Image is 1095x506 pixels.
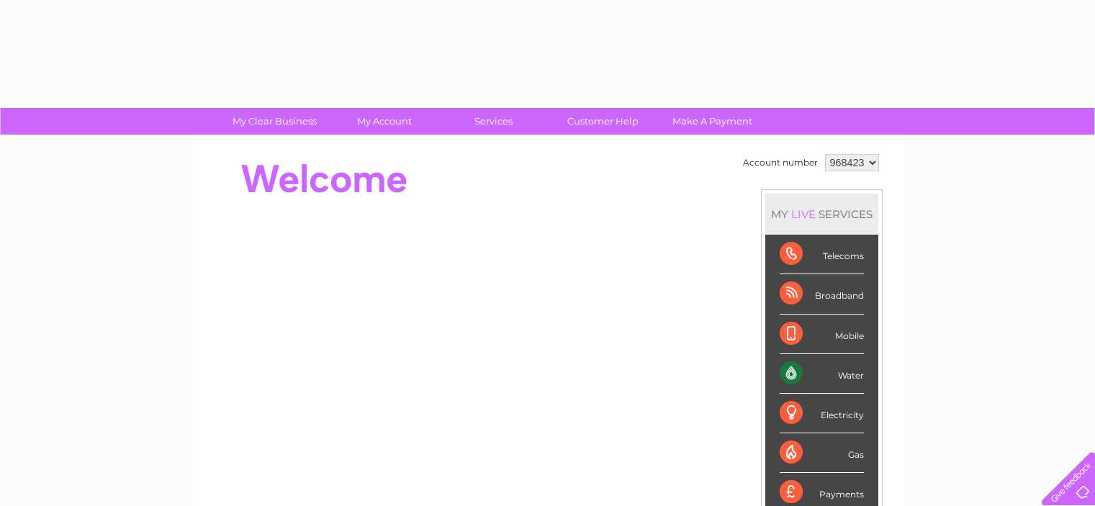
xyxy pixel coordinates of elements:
[780,235,864,274] div: Telecoms
[434,108,553,135] a: Services
[739,150,821,175] td: Account number
[780,394,864,433] div: Electricity
[780,315,864,354] div: Mobile
[765,194,878,235] div: MY SERVICES
[325,108,443,135] a: My Account
[788,207,819,221] div: LIVE
[780,274,864,314] div: Broadband
[653,108,772,135] a: Make A Payment
[780,433,864,473] div: Gas
[215,108,334,135] a: My Clear Business
[544,108,662,135] a: Customer Help
[780,354,864,394] div: Water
